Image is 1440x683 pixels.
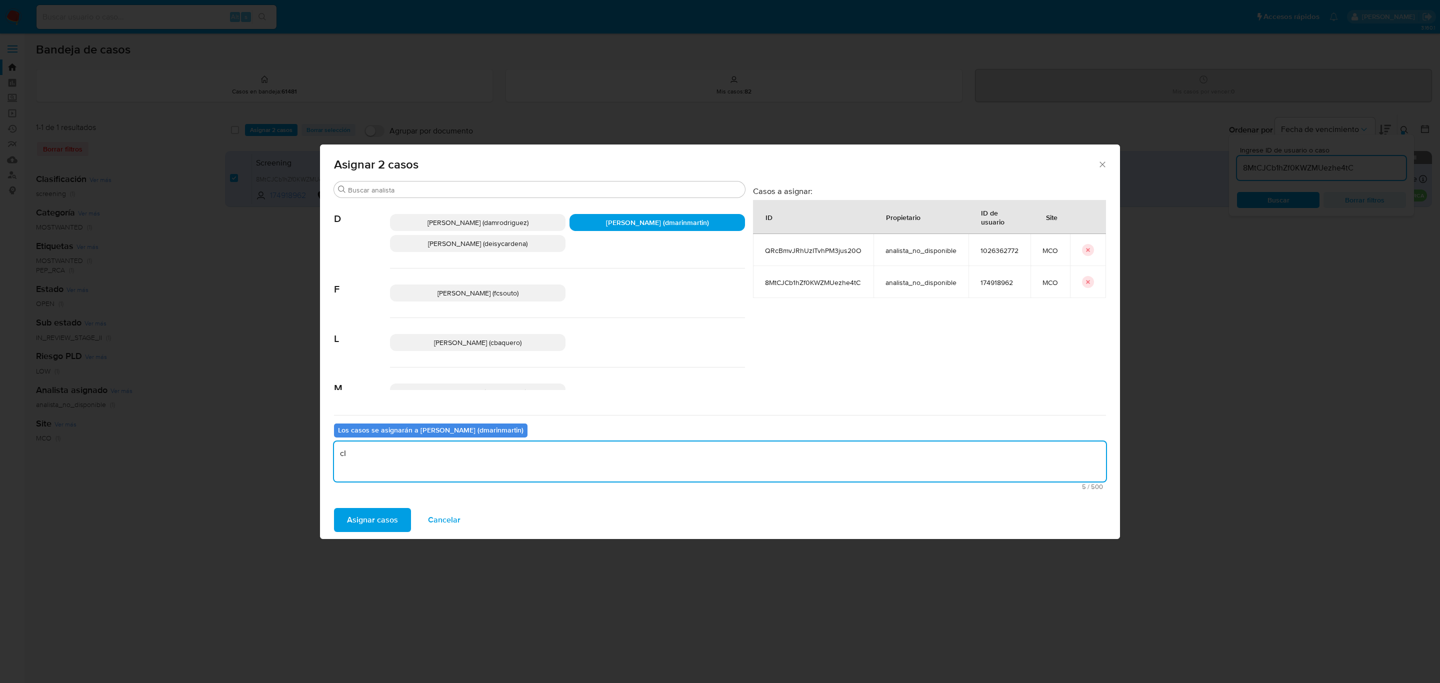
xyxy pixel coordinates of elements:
[753,186,1106,196] h3: Casos a asignar:
[347,509,398,531] span: Asignar casos
[334,508,411,532] button: Asignar casos
[428,238,527,248] span: [PERSON_NAME] (deisycardena)
[765,246,861,255] span: QRcBmvJRhUzITvhPM3jus20O
[1042,246,1058,255] span: MCO
[334,441,1106,481] textarea: cIERR
[390,284,565,301] div: [PERSON_NAME] (fcsouto)
[334,318,390,345] span: L
[429,387,526,397] span: [PERSON_NAME] (marperdomo)
[320,144,1120,539] div: assign-modal
[1042,278,1058,287] span: MCO
[390,214,565,231] div: [PERSON_NAME] (damrodriguez)
[885,278,956,287] span: analista_no_disponible
[874,205,932,229] div: Propietario
[334,198,390,225] span: D
[765,278,861,287] span: 8MtCJCb1hZf0KWZMUezhe4tC
[348,185,741,194] input: Buscar analista
[338,425,523,435] b: Los casos se asignarán a [PERSON_NAME] (dmarinmartin)
[606,217,709,227] span: [PERSON_NAME] (dmarinmartin)
[437,288,518,298] span: [PERSON_NAME] (fcsouto)
[1082,244,1094,256] button: icon-button
[980,278,1018,287] span: 174918962
[1082,276,1094,288] button: icon-button
[337,483,1103,490] span: Máximo 500 caracteres
[338,185,346,193] button: Buscar
[569,214,745,231] div: [PERSON_NAME] (dmarinmartin)
[334,268,390,295] span: F
[434,337,521,347] span: [PERSON_NAME] (cbaquero)
[980,246,1018,255] span: 1026362772
[415,508,473,532] button: Cancelar
[885,246,956,255] span: analista_no_disponible
[334,158,1097,170] span: Asignar 2 casos
[969,200,1030,233] div: ID de usuario
[753,205,784,229] div: ID
[390,235,565,252] div: [PERSON_NAME] (deisycardena)
[334,367,390,394] span: M
[427,217,528,227] span: [PERSON_NAME] (damrodriguez)
[1097,159,1106,168] button: Cerrar ventana
[1034,205,1069,229] div: Site
[390,334,565,351] div: [PERSON_NAME] (cbaquero)
[390,383,565,400] div: [PERSON_NAME] (marperdomo)
[428,509,460,531] span: Cancelar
